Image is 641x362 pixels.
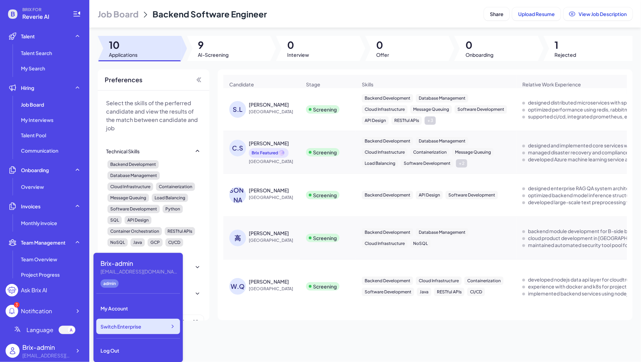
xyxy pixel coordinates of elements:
[362,277,413,285] div: Backend Development
[21,147,58,154] span: Communication
[22,352,71,359] div: flora@joinbrix.com
[21,203,40,210] span: Invoices
[27,326,53,334] span: Language
[229,230,246,246] div: 高
[416,94,468,102] div: Database Management
[564,7,633,21] button: View Job Description
[313,106,337,113] div: Screening
[21,84,34,91] span: Hiring
[434,288,464,296] div: RESTful APIs
[21,167,49,174] span: Onboarding
[410,239,431,248] div: NoSQL
[249,158,301,165] span: [GEOGRAPHIC_DATA]
[490,11,504,17] span: Share
[416,137,468,145] div: Database Management
[425,116,436,125] div: + 3
[22,7,64,13] span: BRIX FOR
[249,187,289,194] div: 李少林
[21,101,44,108] span: Job Board
[362,148,408,156] div: Cloud Infrastructure
[21,132,46,139] span: Talent Pool
[198,51,229,58] span: AI-Screening
[464,277,504,285] div: Containerization
[96,343,180,358] div: Log Out
[6,344,20,358] img: user_logo.png
[100,268,177,275] div: flora@joinbrix.com
[306,81,320,88] span: Stage
[249,237,301,244] span: [GEOGRAPHIC_DATA]
[392,116,422,125] div: RESTful APIs
[362,191,413,199] div: Backend Development
[249,140,289,147] div: Clark Shou
[465,39,493,51] span: 0
[362,116,389,125] div: API Design
[156,183,195,191] div: Containerization
[528,113,631,120] div: supported ci/cd, integrated prometheus, elk
[229,81,254,88] span: Candidate
[249,278,289,285] div: Wei Qiao
[362,137,413,145] div: Backend Development
[109,39,137,51] span: 10
[107,160,159,169] div: Backend Development
[555,51,576,58] span: Rejected
[21,183,44,190] span: Overview
[579,11,627,17] span: View Job Description
[279,150,284,156] img: Brix
[148,238,163,247] div: GCP
[528,199,638,206] div: developed large-scale text preprocessing tools
[249,194,301,201] span: [GEOGRAPHIC_DATA]
[100,323,141,330] span: Switch Enterprise
[21,65,45,72] span: My Search
[107,216,122,224] div: SQL
[362,81,373,88] span: Skills
[109,51,137,58] span: Applications
[362,288,414,296] div: Software Development
[98,8,139,20] span: Job Board
[107,238,128,247] div: NoSQL
[229,278,246,295] div: W.Q
[21,239,66,246] span: Team Management
[446,191,498,199] div: Software Development
[107,205,160,213] div: Software Development
[417,288,431,296] div: Java
[410,148,449,156] div: Containerization
[465,51,493,58] span: Onboarding
[467,288,485,296] div: CI/CD
[163,205,183,213] div: Python
[249,230,289,237] div: 高梦晗
[22,342,71,352] div: Brix-admin
[416,277,462,285] div: Cloud Infrastructure
[100,279,119,288] div: admin
[229,187,246,203] div: [PERSON_NAME]
[152,9,267,19] span: Backend Software Engineer
[21,271,60,278] span: Project Progress
[106,148,140,155] div: Technical Skills
[287,51,309,58] span: Interview
[362,239,408,248] div: Cloud Infrastructure
[313,192,337,199] div: Screening
[131,238,145,247] div: Java
[198,39,229,51] span: 9
[21,256,57,263] span: Team Overview
[313,283,337,290] div: Screening
[410,105,452,114] div: Message Queuing
[179,318,198,325] span: Clear All
[14,302,20,308] div: 3
[249,285,301,292] span: [GEOGRAPHIC_DATA]
[21,219,57,226] span: Monthly invoice
[125,216,151,224] div: API Design
[165,238,183,247] div: CI/CD
[416,191,443,199] div: API Design
[105,75,142,85] span: Preferences
[452,148,494,156] div: Message Queuing
[287,39,309,51] span: 0
[455,105,507,114] div: Software Development
[22,13,64,21] span: Reverie AI
[362,105,408,114] div: Cloud Infrastructure
[518,11,555,17] span: Upload Resume
[401,159,453,168] div: Software Development
[100,259,177,268] div: Brix-admin
[313,149,337,156] div: Screening
[522,81,581,88] span: Relative Work Experience
[456,159,467,168] div: + 2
